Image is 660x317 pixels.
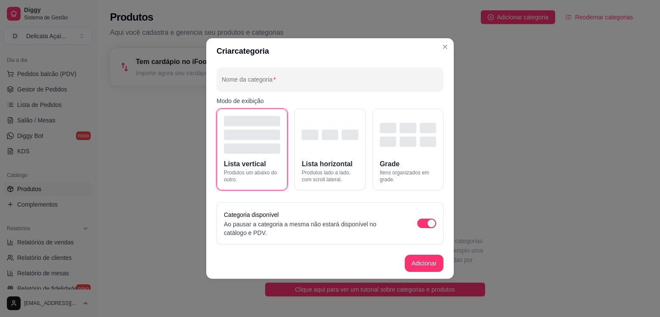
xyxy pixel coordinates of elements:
input: Nome da categoria [222,79,438,87]
button: Lista verticalProdutos um abaixo do outro. [217,109,287,190]
button: GradeItens organizados em grade. [373,109,443,190]
button: Close [438,40,452,54]
header: Criar categoria [206,38,454,64]
button: Adicionar [405,255,443,272]
button: Lista horizontalProdutos lado a lado, com scroll lateral. [294,109,365,190]
label: Categoria disponível [224,211,279,218]
span: Produtos um abaixo do outro. [224,169,280,183]
span: Grade [380,159,400,169]
span: Lista horizontal [302,159,352,169]
p: Ao pausar a categoria a mesma não estará disponível no catálogo e PDV. [224,220,400,237]
p: Modo de exibição [217,97,443,105]
span: Lista vertical [224,159,266,169]
span: Itens organizados em grade. [380,169,436,183]
span: Produtos lado a lado, com scroll lateral. [302,169,358,183]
